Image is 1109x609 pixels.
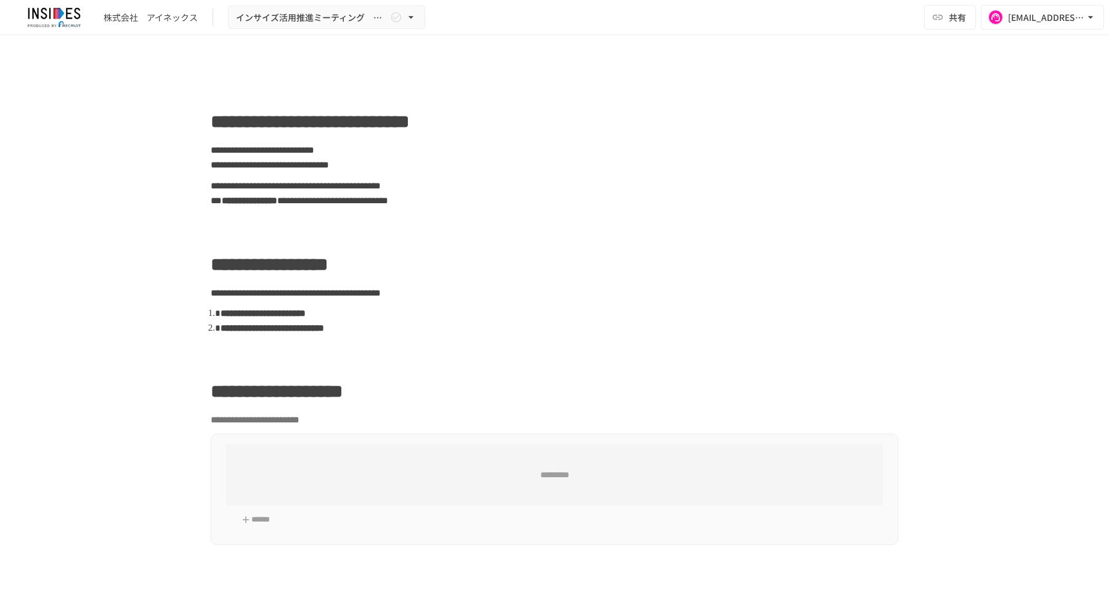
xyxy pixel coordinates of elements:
span: 共有 [949,10,966,24]
span: インサイズ活用推進ミーティング ～1回目～ [236,10,388,25]
div: [EMAIL_ADDRESS][DOMAIN_NAME] [1008,10,1084,25]
div: 株式会社 アイネックス [104,11,198,24]
img: JmGSPSkPjKwBq77AtHmwC7bJguQHJlCRQfAXtnx4WuV [15,7,94,27]
button: 共有 [924,5,976,30]
button: [EMAIL_ADDRESS][DOMAIN_NAME] [981,5,1104,30]
button: インサイズ活用推進ミーティング ～1回目～ [228,6,425,30]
